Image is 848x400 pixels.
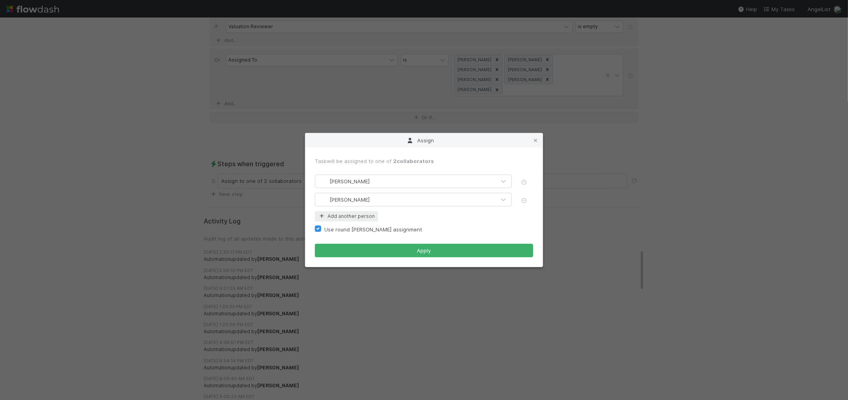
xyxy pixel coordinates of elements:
div: Assign [305,133,543,148]
span: [PERSON_NAME] [330,196,370,203]
span: 2 collaborators [393,158,434,164]
div: Task will be assigned to one of [315,157,533,165]
img: avatar_5106bb14-94e9-4897-80de-6ae81081f36d.png [319,196,327,204]
span: [PERSON_NAME] [330,178,370,184]
button: Add another person [315,211,378,221]
button: Apply [315,244,533,257]
img: avatar_cd4e5e5e-3003-49e5-bc76-fd776f359de9.png [319,177,327,185]
label: Use round [PERSON_NAME] assignment [324,225,422,234]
